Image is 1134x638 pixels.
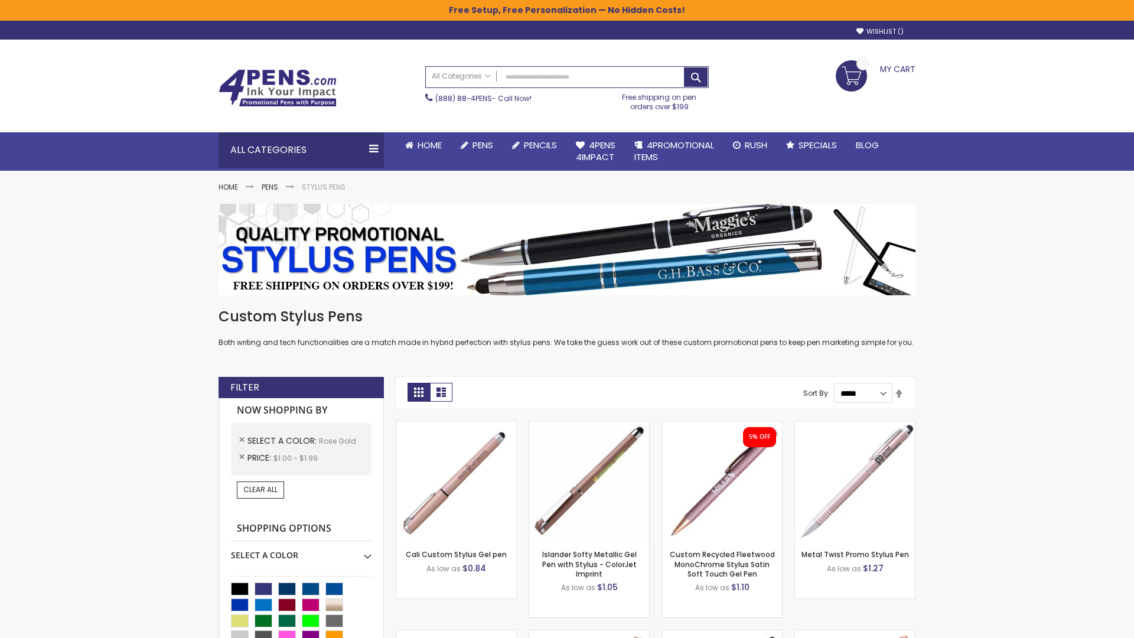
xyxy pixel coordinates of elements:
[319,436,356,446] span: Rose Gold
[795,421,915,431] a: Metal Twist Promo Stylus Pen-Rose gold
[856,139,879,151] span: Blog
[576,139,615,163] span: 4Pens 4impact
[610,88,709,112] div: Free shipping on pen orders over $199
[695,582,729,593] span: As low as
[435,93,532,103] span: - Call Now!
[406,549,507,559] a: Cali Custom Stylus Gel pen
[432,71,491,81] span: All Categories
[262,182,278,192] a: Pens
[745,139,767,151] span: Rush
[795,421,915,541] img: Metal Twist Promo Stylus Pen-Rose gold
[273,453,318,463] span: $1.00 - $1.99
[524,139,557,151] span: Pencils
[799,139,837,151] span: Specials
[426,67,497,86] a: All Categories
[803,388,828,398] label: Sort By
[219,307,915,326] h1: Custom Stylus Pens
[435,93,492,103] a: (888) 88-4PENS
[856,27,904,36] a: Wishlist
[566,132,625,171] a: 4Pens4impact
[237,481,284,498] a: Clear All
[219,204,915,295] img: Stylus Pens
[472,139,493,151] span: Pens
[408,383,430,402] strong: Grid
[724,132,777,158] a: Rush
[827,564,861,574] span: As low as
[247,452,273,464] span: Price
[731,581,750,593] span: $1.10
[801,549,909,559] a: Metal Twist Promo Stylus Pen
[219,182,238,192] a: Home
[219,307,915,348] div: Both writing and tech functionalities are a match made in hybrid perfection with stylus pens. We ...
[625,132,724,171] a: 4PROMOTIONALITEMS
[777,132,846,158] a: Specials
[529,421,649,431] a: Islander Softy Metallic Gel Pen with Stylus - ColorJet Imprint-Rose Gold
[451,132,503,158] a: Pens
[462,562,486,574] span: $0.84
[503,132,566,158] a: Pencils
[418,139,442,151] span: Home
[846,132,888,158] a: Blog
[670,549,775,578] a: Custom Recycled Fleetwood MonoChrome Stylus Satin Soft Touch Gel Pen
[231,398,372,423] strong: Now Shopping by
[634,139,714,163] span: 4PROMOTIONAL ITEMS
[219,69,337,107] img: 4Pens Custom Pens and Promotional Products
[597,581,618,593] span: $1.05
[426,564,461,574] span: As low as
[542,549,637,578] a: Islander Softy Metallic Gel Pen with Stylus - ColorJet Imprint
[219,132,384,168] div: All Categories
[863,562,884,574] span: $1.27
[529,421,649,541] img: Islander Softy Metallic Gel Pen with Stylus - ColorJet Imprint-Rose Gold
[396,132,451,158] a: Home
[231,516,372,542] strong: Shopping Options
[302,182,346,192] strong: Stylus Pens
[230,381,259,394] strong: Filter
[396,421,516,431] a: Cali Custom Stylus Gel pen-Rose Gold
[749,433,770,441] div: 5% OFF
[231,541,372,561] div: Select A Color
[662,421,782,541] img: Custom Recycled Fleetwood MonoChrome Stylus Satin Soft Touch Gel Pen-Rose Gold
[561,582,595,593] span: As low as
[396,421,516,541] img: Cali Custom Stylus Gel pen-Rose Gold
[247,435,319,447] span: Select A Color
[662,421,782,431] a: Custom Recycled Fleetwood MonoChrome Stylus Satin Soft Touch Gel Pen-Rose Gold
[243,484,278,494] span: Clear All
